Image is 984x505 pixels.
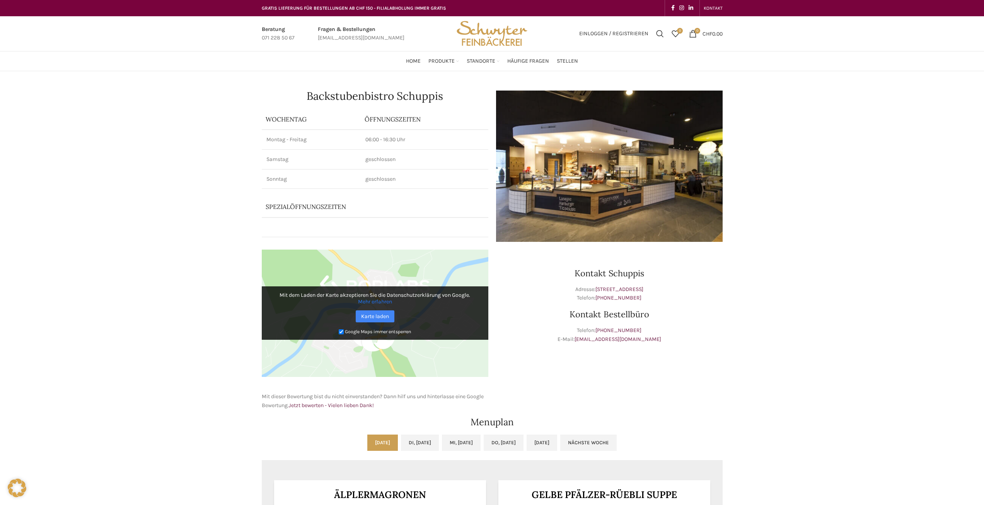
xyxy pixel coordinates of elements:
[262,5,446,11] span: GRATIS LIEFERUNG FÜR BESTELLUNGEN AB CHF 150 - FILIALABHOLUNG IMMER GRATIS
[345,329,411,334] small: Google Maps immer entsperren
[496,310,723,318] h3: Kontakt Bestellbüro
[318,25,404,43] a: Infobox link
[266,175,356,183] p: Sonntag
[703,30,712,37] span: CHF
[704,0,723,16] a: KONTAKT
[704,5,723,11] span: KONTAKT
[686,3,696,14] a: Linkedin social link
[358,298,392,305] a: Mehr erfahren
[266,136,356,144] p: Montag - Freitag
[365,156,484,163] p: geschlossen
[442,435,481,451] a: Mi, [DATE]
[283,490,476,500] h3: Älplermagronen
[507,53,549,69] a: Häufige Fragen
[266,115,357,123] p: Wochentag
[365,115,484,123] p: ÖFFNUNGSZEITEN
[496,326,723,344] p: Telefon: E-Mail:
[365,136,484,144] p: 06:00 - 16:30 Uhr
[266,202,447,211] p: Spezialöffnungszeiten
[339,329,344,334] input: Google Maps immer entsperren
[557,53,578,69] a: Stellen
[262,91,488,101] h1: Backstubenbistro Schuppis
[467,53,500,69] a: Standorte
[652,26,668,41] a: Suchen
[262,418,723,427] h2: Menuplan
[428,53,459,69] a: Produkte
[575,26,652,41] a: Einloggen / Registrieren
[367,435,398,451] a: [DATE]
[575,336,661,342] a: [EMAIL_ADDRESS][DOMAIN_NAME]
[595,294,641,301] a: [PHONE_NUMBER]
[595,286,643,293] a: [STREET_ADDRESS]
[579,31,648,36] span: Einloggen / Registrieren
[454,30,530,36] a: Site logo
[668,26,683,41] a: 0
[669,3,677,14] a: Facebook social link
[677,28,683,34] span: 0
[527,435,557,451] a: [DATE]
[668,26,683,41] div: Meine Wunschliste
[595,327,641,334] a: [PHONE_NUMBER]
[467,58,495,65] span: Standorte
[484,435,524,451] a: Do, [DATE]
[685,26,726,41] a: 0 CHF0.00
[454,16,530,51] img: Bäckerei Schwyter
[365,175,484,183] p: geschlossen
[508,490,701,500] h3: Gelbe Pfälzer-Rüebli Suppe
[406,58,421,65] span: Home
[428,58,455,65] span: Produkte
[406,53,421,69] a: Home
[401,435,439,451] a: Di, [DATE]
[289,402,374,409] a: Jetzt bewerten - Vielen lieben Dank!
[700,0,726,16] div: Secondary navigation
[258,53,726,69] div: Main navigation
[266,156,356,163] p: Samstag
[703,30,723,37] bdi: 0.00
[356,310,394,322] a: Karte laden
[677,3,686,14] a: Instagram social link
[560,435,617,451] a: Nächste Woche
[262,250,488,377] img: Google Maps
[262,392,488,410] p: Mit dieser Bewertung bist du nicht einverstanden? Dann hilf uns und hinterlasse eine Google Bewer...
[694,28,700,34] span: 0
[262,25,295,43] a: Infobox link
[496,269,723,277] h3: Kontakt Schuppis
[557,58,578,65] span: Stellen
[267,292,483,305] p: Mit dem Laden der Karte akzeptieren Sie die Datenschutzerklärung von Google.
[507,58,549,65] span: Häufige Fragen
[496,285,723,303] p: Adresse: Telefon:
